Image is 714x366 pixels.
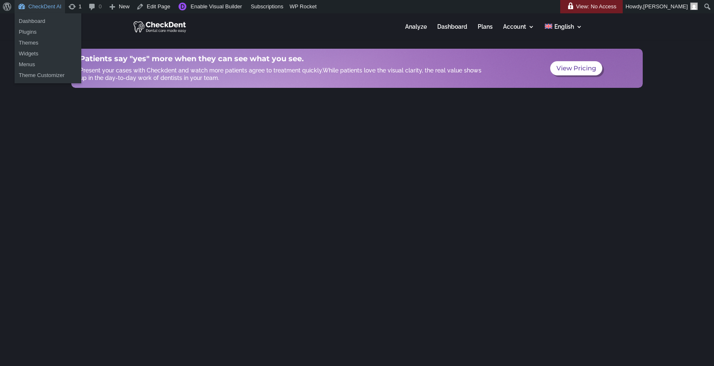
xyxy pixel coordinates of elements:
[478,24,493,40] a: Plans
[133,20,187,33] img: CheckDent AI
[15,48,81,59] a: Widgets
[554,23,574,30] span: English
[15,37,81,48] a: Themes
[503,24,534,40] a: Account
[437,24,467,40] a: Dashboard
[15,59,81,70] a: Menus
[15,70,81,81] a: Theme Customizer
[15,35,81,83] ul: CheckDent AI
[545,24,582,40] a: English
[550,61,602,76] a: View Pricing
[15,16,81,27] a: Dashboard
[15,13,81,40] ul: CheckDent AI
[80,67,488,82] p: Present your cases with Checkdent and watch more patients agree to treatment quickly.
[405,24,427,40] a: Analyze
[643,3,688,10] span: [PERSON_NAME]
[80,55,488,67] h1: Patients say "yes" more when they can see what you see.
[15,27,81,37] a: Plugins
[690,2,698,10] img: Arnav Saha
